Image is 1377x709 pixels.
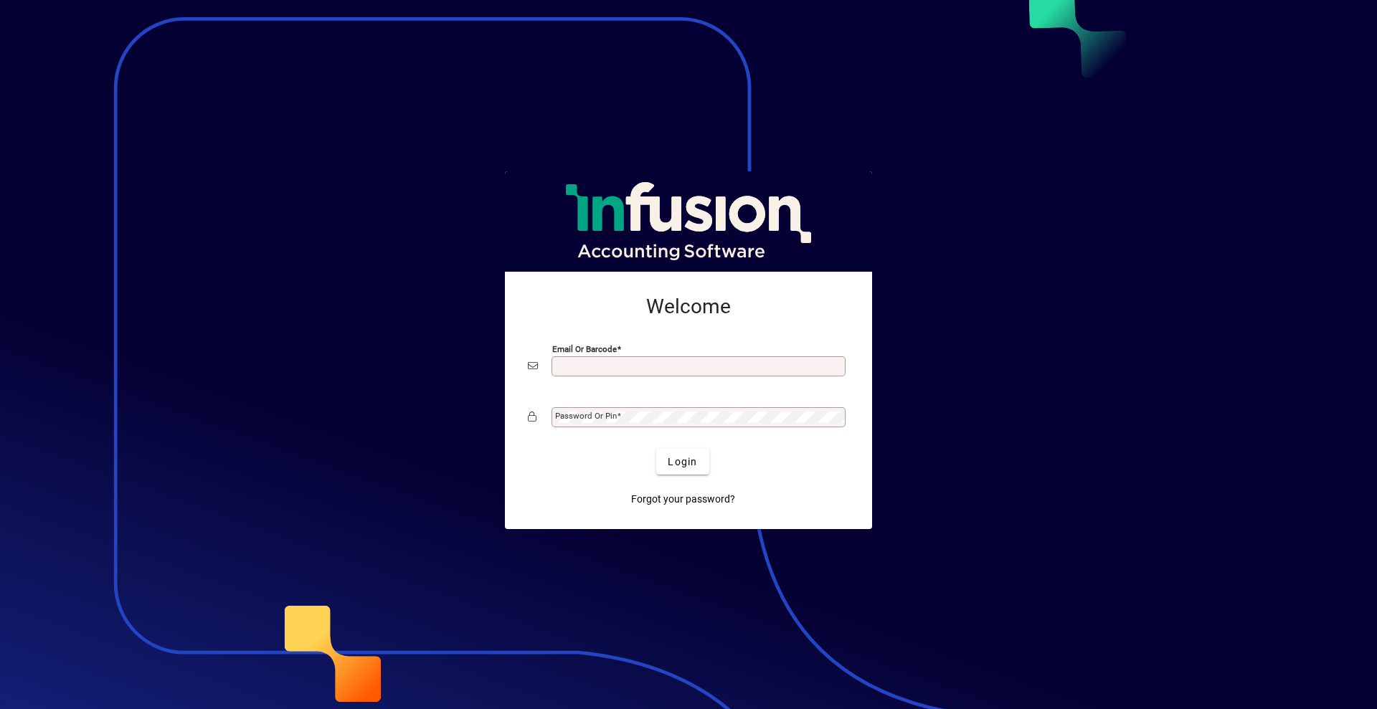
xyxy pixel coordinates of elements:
[668,455,697,470] span: Login
[552,344,617,354] mat-label: Email or Barcode
[625,486,741,512] a: Forgot your password?
[555,411,617,421] mat-label: Password or Pin
[656,449,709,475] button: Login
[631,492,735,507] span: Forgot your password?
[528,295,849,319] h2: Welcome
